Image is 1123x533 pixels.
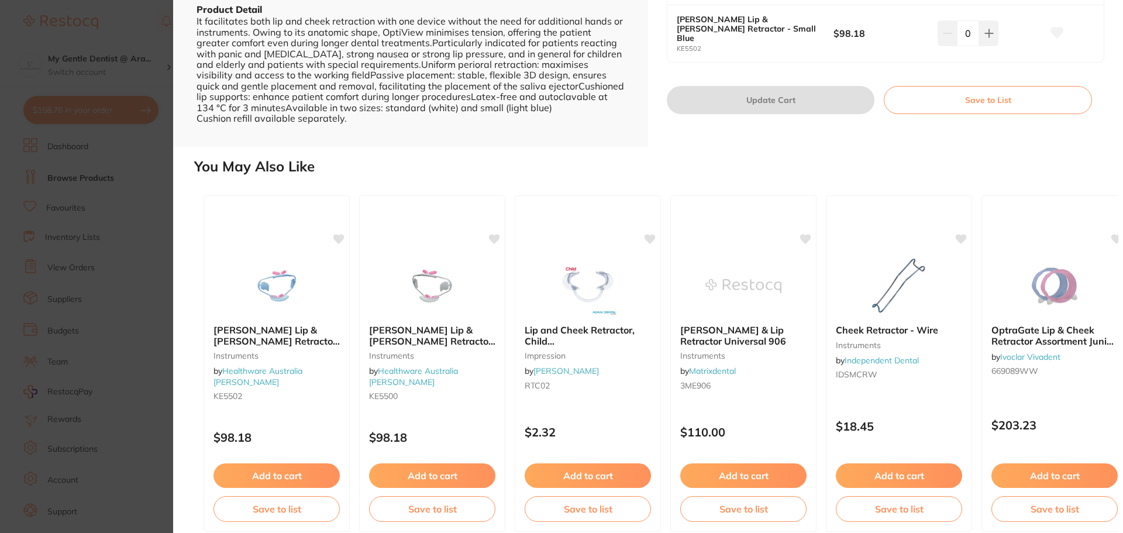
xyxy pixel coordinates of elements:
[991,418,1118,432] p: $203.23
[677,15,818,43] b: [PERSON_NAME] Lip & [PERSON_NAME] Retractor - Small Blue
[836,355,919,366] span: by
[991,352,1060,362] span: by
[525,351,651,360] small: impression
[369,391,495,401] small: KE5500
[525,425,651,439] p: $2.32
[369,431,495,444] p: $98.18
[213,496,340,522] button: Save to list
[369,496,495,522] button: Save to list
[213,325,340,346] b: Kerr OptiView Lip & Cheek Retractor - Small Blue
[525,496,651,522] button: Save to list
[836,370,962,379] small: IDSMCRW
[836,496,962,522] button: Save to list
[197,4,262,15] b: Product Detail
[394,257,470,315] img: Kerr OptiView Lip & Cheek Retractor - Standard White
[550,257,626,315] img: Lip and Cheek Retractor, Child 2/pk
[680,425,807,439] p: $110.00
[680,325,807,346] b: MEDESY Cheek & Lip Retractor Universal 906
[991,325,1118,346] b: OptraGate Lip & Cheek Retractor Assortment Junior Blue & Pink / 40
[680,381,807,390] small: 3ME906
[525,366,599,376] span: by
[884,86,1092,114] button: Save to List
[1017,257,1093,315] img: OptraGate Lip & Cheek Retractor Assortment Junior Blue & Pink / 40
[689,366,736,376] a: Matrixdental
[836,463,962,488] button: Add to cart
[194,159,1118,175] h2: You May Also Like
[680,366,736,376] span: by
[525,381,651,390] small: RTC02
[991,463,1118,488] button: Add to cart
[845,355,919,366] a: Independent Dental
[667,86,874,114] button: Update Cart
[369,463,495,488] button: Add to cart
[680,496,807,522] button: Save to list
[833,27,928,40] b: $98.18
[991,366,1118,376] small: 669089WW
[213,463,340,488] button: Add to cart
[213,366,302,387] a: Healthware Australia [PERSON_NAME]
[680,463,807,488] button: Add to cart
[533,366,599,376] a: [PERSON_NAME]
[369,366,458,387] a: Healthware Australia [PERSON_NAME]
[239,257,315,315] img: Kerr OptiView Lip & Cheek Retractor - Small Blue
[677,45,833,53] small: KE5502
[861,257,937,315] img: Cheek Retractor - Wire
[525,325,651,346] b: Lip and Cheek Retractor, Child 2/pk
[369,351,495,360] small: Instruments
[525,463,651,488] button: Add to cart
[213,351,340,360] small: Instruments
[369,325,495,346] b: Kerr OptiView Lip & Cheek Retractor - Standard White
[680,351,807,360] small: instruments
[213,391,340,401] small: KE5502
[1000,352,1060,362] a: Ivoclar Vivadent
[836,419,962,433] p: $18.45
[213,366,302,387] span: by
[705,257,781,315] img: MEDESY Cheek & Lip Retractor Universal 906
[836,341,962,350] small: instruments
[836,325,962,335] b: Cheek Retractor - Wire
[197,16,625,123] div: It facilitates both lip and cheek retraction with one device without the need for additional hand...
[369,366,458,387] span: by
[991,496,1118,522] button: Save to list
[213,431,340,444] p: $98.18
